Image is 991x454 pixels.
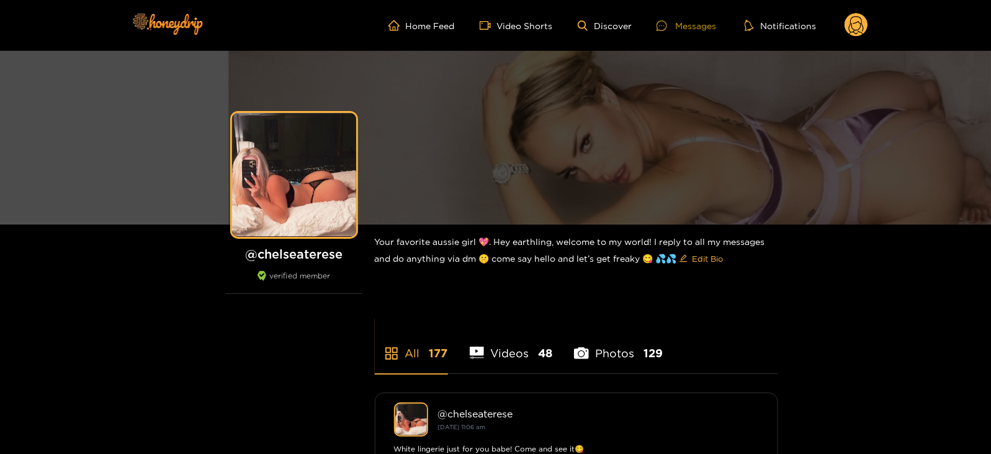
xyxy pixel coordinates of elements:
a: Discover [578,20,632,31]
a: Video Shorts [480,20,553,31]
div: Your favorite aussie girl 💖. Hey earthling, welcome to my world! I reply to all my messages and d... [375,225,778,278]
div: Messages [657,19,716,33]
button: editEdit Bio [677,249,726,269]
span: appstore [384,346,399,361]
a: Home Feed [388,20,455,31]
div: @ chelseaterese [438,408,759,419]
span: video-camera [480,20,497,31]
span: 48 [538,345,552,361]
li: Photos [574,318,663,373]
span: Edit Bio [693,252,724,265]
li: All [375,318,448,373]
div: verified member [226,271,362,294]
span: 177 [429,345,448,361]
img: chelseaterese [394,403,428,437]
span: home [388,20,406,31]
span: edit [679,254,688,264]
li: Videos [470,318,553,373]
small: [DATE] 11:06 am [438,424,486,430]
h1: @ chelseaterese [226,246,362,262]
span: 129 [643,345,663,361]
button: Notifications [741,19,820,32]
